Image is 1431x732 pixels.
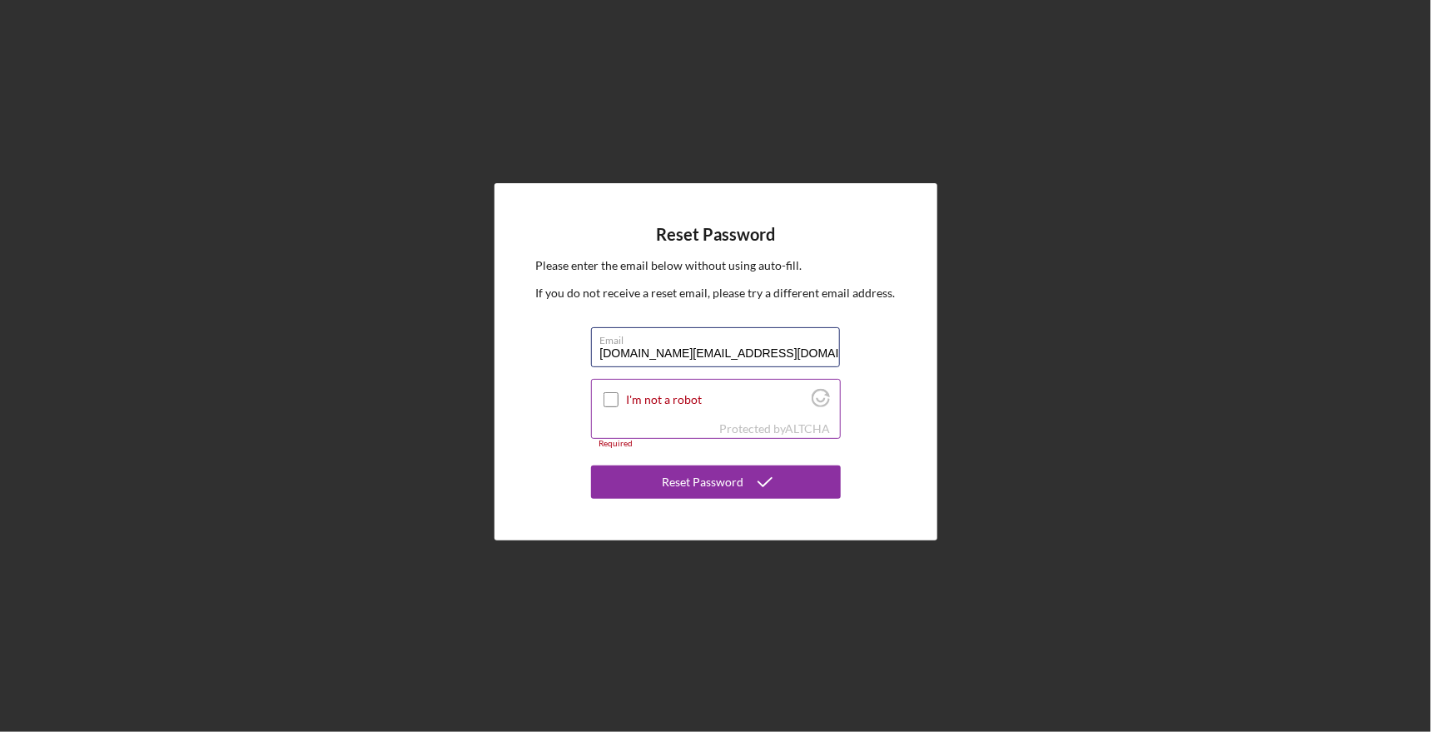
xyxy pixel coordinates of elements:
[626,393,807,406] label: I'm not a robot
[785,421,830,436] a: Visit Altcha.org
[536,284,896,302] p: If you do not receive a reset email, please try a different email address.
[591,466,841,499] button: Reset Password
[591,439,841,449] div: Required
[812,396,830,410] a: Visit Altcha.org
[663,466,744,499] div: Reset Password
[719,422,830,436] div: Protected by
[600,328,840,346] label: Email
[656,225,775,244] h4: Reset Password
[536,256,896,275] p: Please enter the email below without using auto-fill.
